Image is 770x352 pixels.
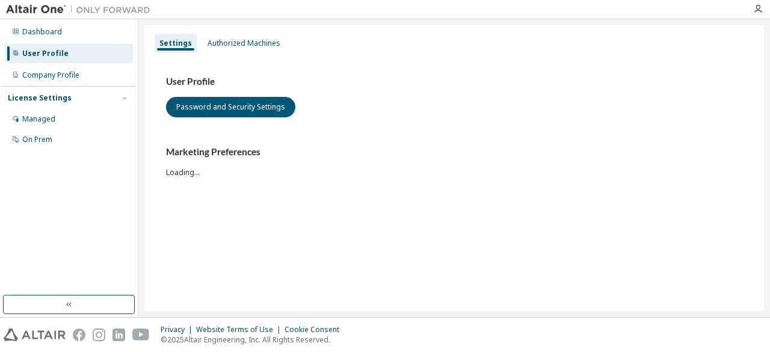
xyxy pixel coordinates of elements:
img: instagram.svg [93,329,105,341]
p: © 2025 Altair Engineering, Inc. All Rights Reserved. [161,335,346,345]
div: User Profile [22,49,69,58]
div: Dashboard [22,27,62,37]
img: facebook.svg [73,329,85,341]
div: Company Profile [22,70,79,80]
div: Website Terms of Use [196,325,285,335]
div: Loading... [166,146,742,177]
div: Cookie Consent [285,325,346,335]
div: Settings [159,39,192,48]
div: Authorized Machines [208,39,280,48]
img: Altair One [6,4,156,16]
div: Privacy [161,325,196,335]
img: altair_logo.svg [4,329,66,341]
img: youtube.svg [132,329,150,341]
div: Managed [22,114,55,124]
h3: User Profile [166,76,742,88]
h3: Marketing Preferences [166,146,742,158]
button: Password and Security Settings [166,97,295,117]
div: License Settings [8,93,72,103]
img: linkedin.svg [112,329,125,341]
div: On Prem [22,135,52,144]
